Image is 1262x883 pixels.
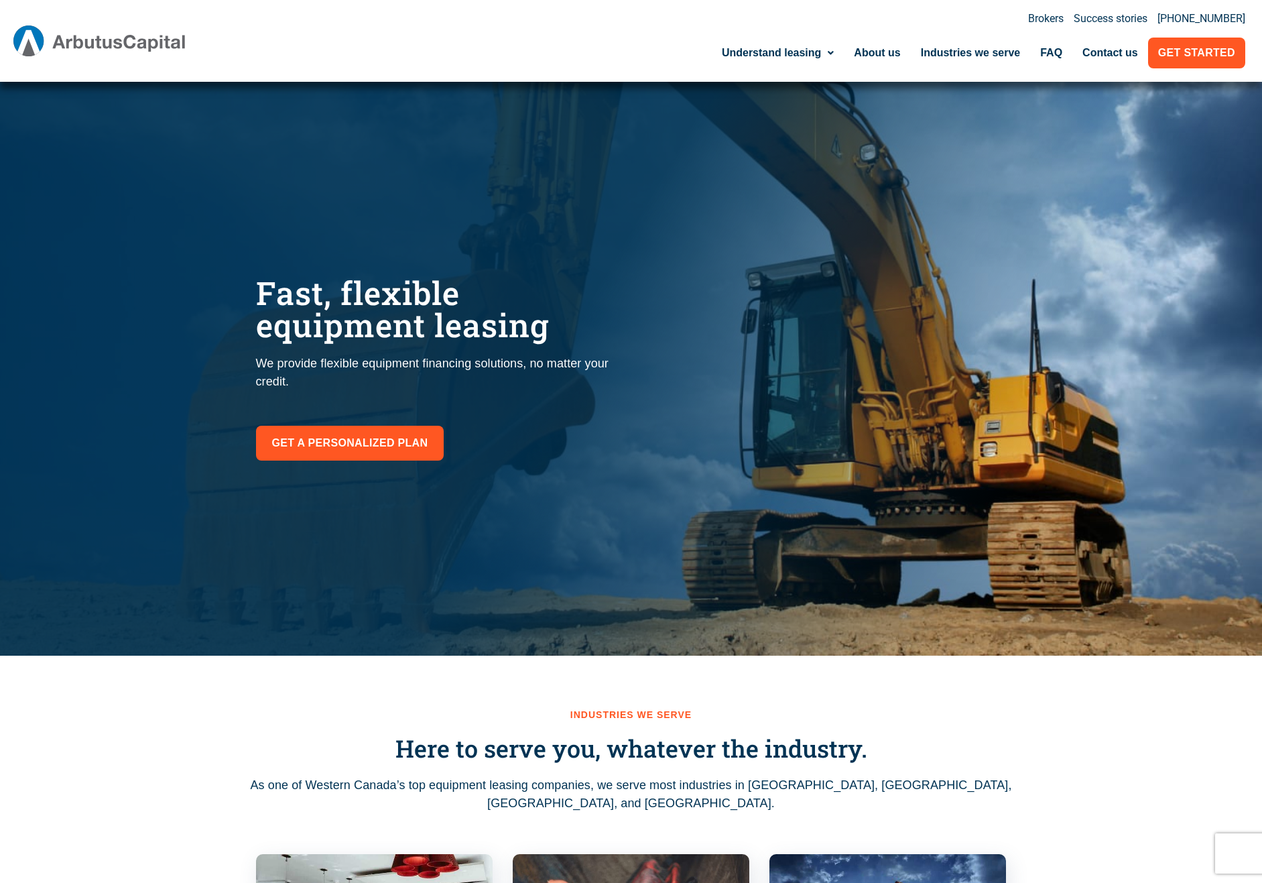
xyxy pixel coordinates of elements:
p: We provide flexible equipment financing solutions, no matter your credit. [256,355,618,391]
a: Get Started [1148,38,1245,68]
a: Contact us [1072,38,1148,68]
h1: Fast, flexible equipment leasing​ [256,277,618,341]
a: Industries we serve [911,38,1031,68]
a: [PHONE_NUMBER] [1157,13,1245,24]
a: About us [844,38,910,68]
span: Get a personalized plan [272,434,428,453]
a: Success stories [1074,13,1147,24]
a: Understand leasing [712,38,844,68]
p: As one of Western Canada’s top equipment leasing companies, we serve most industries in [GEOGRAPH... [249,776,1013,813]
a: Brokers [1028,13,1064,24]
h2: Industries we serve [249,709,1013,721]
h3: Here to serve you, whatever the industry. [249,734,1013,763]
a: Get a personalized plan [256,426,444,461]
a: FAQ [1030,38,1072,68]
